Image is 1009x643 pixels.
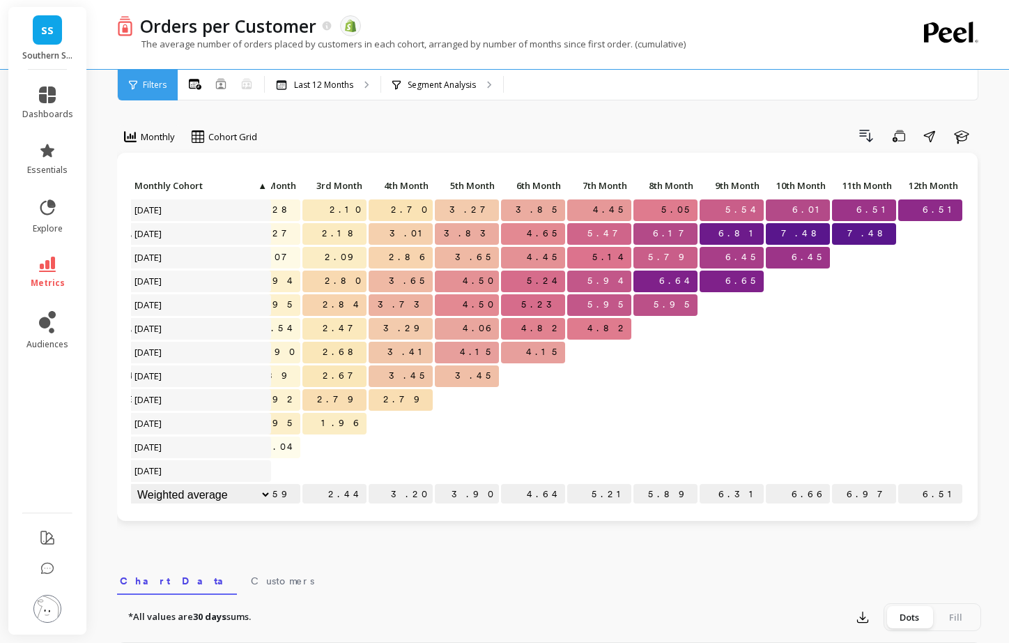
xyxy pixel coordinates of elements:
span: 3.27 [447,199,499,220]
strong: 30 days [193,610,226,623]
img: header icon [117,15,133,36]
span: 4.65 [524,223,565,244]
span: 6.65 [723,271,764,292]
p: *All values are sums. [128,610,251,624]
span: 3.83 [441,223,499,244]
p: 5.21 [567,484,631,505]
p: Orders per Customer [140,14,316,38]
span: 2.10 [327,199,367,220]
span: Customers [251,574,314,588]
p: 4.64 [501,484,565,505]
span: 3.01 [387,223,433,244]
span: 10th Month [769,180,826,191]
p: 6.51 [898,484,962,505]
span: 2.86 [386,247,433,268]
span: 1.94 [252,271,300,292]
div: Toggle SortBy [699,176,765,197]
span: 2.80 [322,271,367,292]
span: 3.65 [386,271,433,292]
span: Monthly Cohort [134,180,256,191]
p: 3.90 [435,484,499,505]
div: Toggle SortBy [831,176,898,197]
span: 5.54 [723,199,764,220]
img: profile picture [33,595,61,623]
span: 5.94 [585,271,631,292]
span: explore [33,223,63,234]
span: 5.95 [651,294,698,315]
span: [DATE] [132,199,166,220]
span: 9th Month [702,180,760,191]
span: 6th Month [504,180,561,191]
p: 8th Month [633,176,698,195]
p: 2.44 [302,484,367,505]
span: 6.17 [650,223,698,244]
span: Monthly [141,130,175,144]
span: 1.96 [318,413,367,434]
p: Segment Analysis [408,80,476,91]
span: 5.14 [590,247,631,268]
p: 5th Month [435,176,499,195]
p: 6.97 [832,484,896,505]
p: 4th Month [369,176,433,195]
span: 4th Month [371,180,429,191]
span: audiences [26,339,68,350]
span: 2.18 [319,223,367,244]
span: 1.92 [252,389,300,410]
div: Toggle SortBy [368,176,434,197]
span: 5.23 [518,294,565,315]
span: [DATE] [132,460,166,481]
span: 4.50 [460,294,499,315]
span: 6.45 [789,247,830,268]
div: Toggle SortBy [434,176,500,197]
span: 6.81 [716,223,764,244]
span: 4.82 [518,318,565,339]
span: 3.45 [386,365,433,386]
div: Fill [932,606,978,628]
span: 3rd Month [305,180,362,191]
span: 4.15 [523,342,565,363]
p: The average number of orders placed by customers in each cohort, arranged by number of months sin... [117,38,686,50]
p: Monthly Cohort [132,176,271,195]
span: metrics [31,278,65,289]
span: 4.15 [457,342,499,363]
span: 1.07 [254,247,300,268]
span: SS [41,22,54,38]
p: 3rd Month [302,176,367,195]
p: 3.20 [369,484,433,505]
nav: Tabs [117,563,981,595]
span: ▲ [256,180,267,191]
span: 1.89 [247,365,300,386]
p: 6.31 [700,484,764,505]
span: [DATE] [132,389,166,410]
span: [DATE] [132,247,166,268]
span: [DATE] [132,271,166,292]
span: 3.65 [452,247,499,268]
p: 10th Month [766,176,830,195]
span: 6.51 [920,199,962,220]
span: 6.45 [723,247,764,268]
span: [DATE] [132,223,166,244]
span: 2.68 [320,342,367,363]
p: 9th Month [700,176,764,195]
div: Toggle SortBy [500,176,567,197]
span: Cohort Grid [208,130,257,144]
span: Filters [143,80,167,91]
p: 5.89 [633,484,698,505]
span: 7th Month [570,180,627,191]
span: 1.95 [252,413,300,434]
span: 5.47 [585,223,631,244]
span: 1.28 [252,199,300,220]
span: 2.70 [388,199,433,220]
span: 2.79 [380,389,433,410]
div: Toggle SortBy [131,176,197,197]
p: 6.66 [766,484,830,505]
span: 3.45 [452,365,499,386]
span: 5.79 [645,247,698,268]
span: 3.73 [375,294,433,315]
span: 3.29 [380,318,433,339]
span: 7.48 [845,223,896,244]
span: 1.90 [254,342,300,363]
p: 7th Month [567,176,631,195]
span: 5.95 [585,294,631,315]
span: 3.41 [385,342,433,363]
